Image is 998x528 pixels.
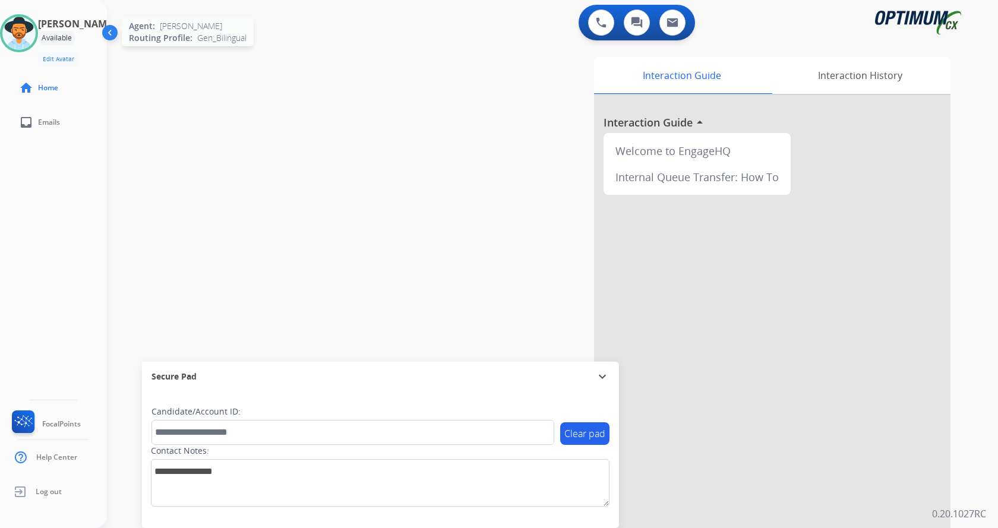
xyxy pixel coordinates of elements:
[10,410,81,438] a: FocalPoints
[36,453,77,462] span: Help Center
[151,445,209,457] label: Contact Notes:
[151,406,241,418] label: Candidate/Account ID:
[160,20,222,32] span: [PERSON_NAME]
[38,31,75,45] div: Available
[129,20,155,32] span: Agent:
[38,52,79,66] button: Edit Avatar
[151,371,197,382] span: Secure Pad
[608,138,786,164] div: Welcome to EngageHQ
[129,32,192,44] span: Routing Profile:
[595,369,609,384] mat-icon: expand_more
[932,507,986,521] p: 0.20.1027RC
[38,83,58,93] span: Home
[36,487,62,497] span: Log out
[38,118,60,127] span: Emails
[608,164,786,190] div: Internal Queue Transfer: How To
[560,422,609,445] button: Clear pad
[42,419,81,429] span: FocalPoints
[19,115,33,129] mat-icon: inbox
[594,57,769,94] div: Interaction Guide
[2,17,36,50] img: avatar
[19,81,33,95] mat-icon: home
[197,32,247,44] span: Gen_Bilingual
[38,17,115,31] h3: [PERSON_NAME]
[769,57,950,94] div: Interaction History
